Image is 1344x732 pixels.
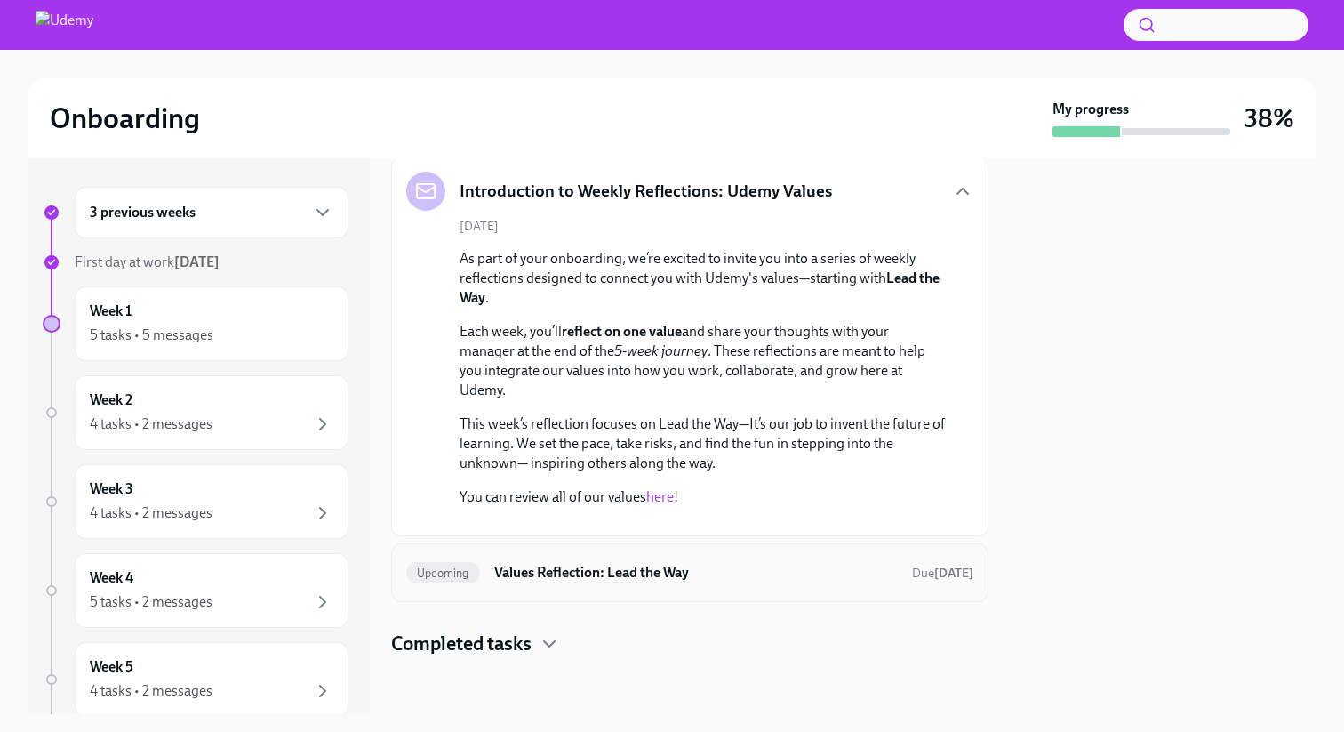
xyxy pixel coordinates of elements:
[460,414,945,473] p: This week’s reflection focuses on Lead the Way—It’s our job to invent the future of learning. We ...
[460,218,499,235] span: [DATE]
[912,565,973,582] span: September 1st, 2025 10:00
[1052,100,1129,119] strong: My progress
[406,559,973,587] a: UpcomingValues Reflection: Lead the WayDue[DATE]
[43,375,348,450] a: Week 24 tasks • 2 messages
[90,681,212,701] div: 4 tasks • 2 messages
[43,253,348,272] a: First day at work[DATE]
[934,566,973,581] strong: [DATE]
[494,563,898,583] h6: Values Reflection: Lead the Way
[460,322,945,400] p: Each week, you’ll and share your thoughts with your manager at the end of the . These reflections...
[90,302,132,321] h6: Week 1
[406,567,480,580] span: Upcoming
[90,592,212,612] div: 5 tasks • 2 messages
[75,187,348,238] div: 3 previous weeks
[912,566,973,581] span: Due
[562,323,682,340] strong: reflect on one value
[50,101,200,136] h2: Onboarding
[614,342,708,359] em: 5-week journey
[391,631,988,657] div: Completed tasks
[1244,102,1294,134] h3: 38%
[460,180,832,203] h5: Introduction to Weekly Reflections: Udemy Values
[43,553,348,628] a: Week 45 tasks • 2 messages
[646,488,674,505] a: here
[90,414,212,434] div: 4 tasks • 2 messages
[90,657,133,677] h6: Week 5
[43,286,348,361] a: Week 15 tasks • 5 messages
[460,249,945,308] p: As part of your onboarding, we’re excited to invite you into a series of weekly reflections desig...
[90,503,212,523] div: 4 tasks • 2 messages
[36,11,93,39] img: Udemy
[90,390,132,410] h6: Week 2
[174,253,220,270] strong: [DATE]
[90,479,133,499] h6: Week 3
[90,326,213,345] div: 5 tasks • 5 messages
[90,203,196,222] h6: 3 previous weeks
[391,631,532,657] h4: Completed tasks
[460,487,945,507] p: You can review all of our values !
[90,568,133,588] h6: Week 4
[43,464,348,539] a: Week 34 tasks • 2 messages
[75,253,220,270] span: First day at work
[43,642,348,717] a: Week 54 tasks • 2 messages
